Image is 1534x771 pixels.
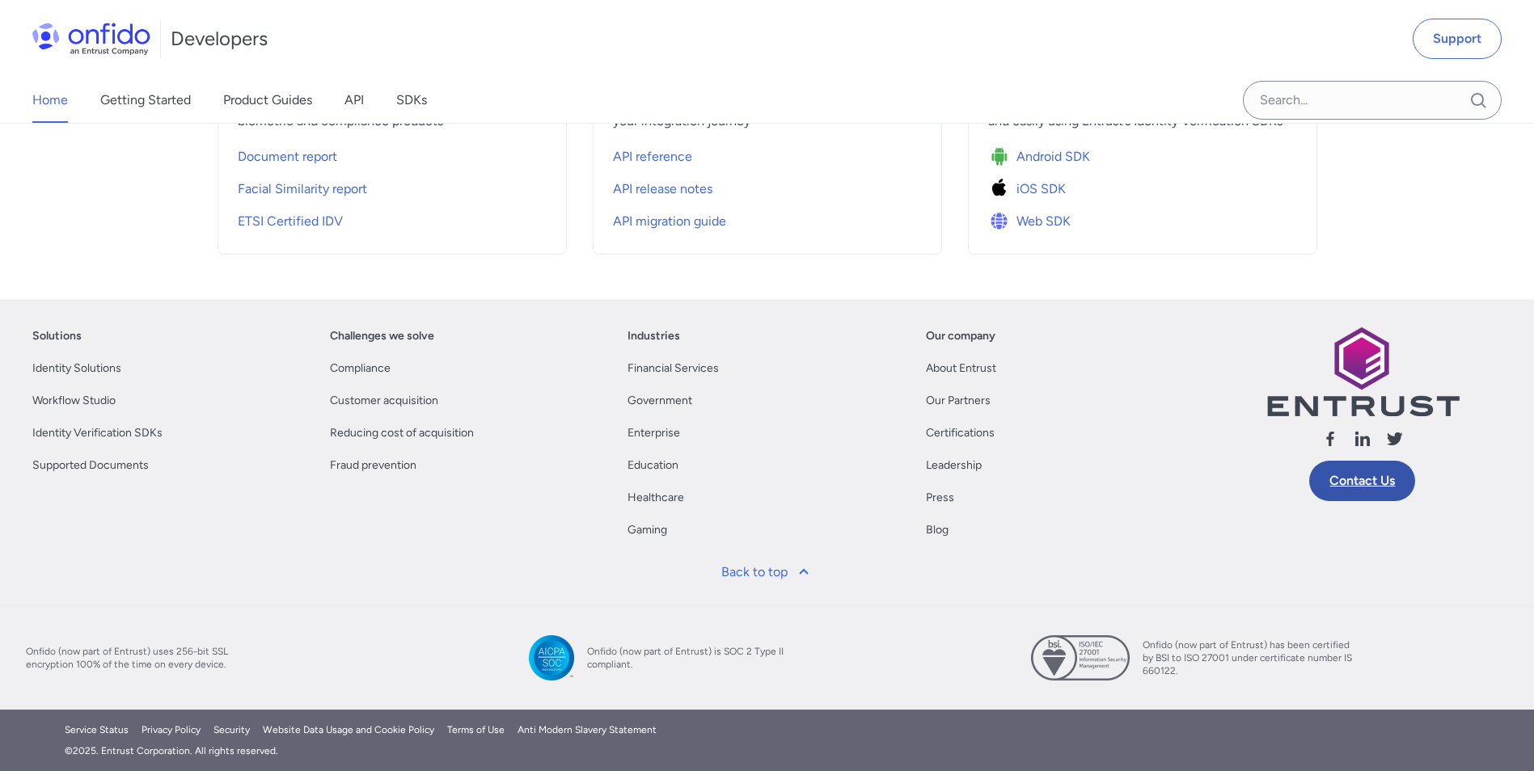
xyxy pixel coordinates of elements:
[926,423,995,443] a: Certifications
[330,456,416,475] a: Fraud prevention
[32,78,68,123] a: Home
[926,391,991,411] a: Our Partners
[926,359,996,378] a: About Entrust
[263,723,434,737] a: Website Data Usage and Cookie Policy
[613,179,712,199] span: API release notes
[628,488,684,508] a: Healthcare
[1143,638,1353,677] span: Onfido (now part of Entrust) has been certified by BSI to ISO 27001 under certificate number IS 6...
[613,170,922,202] a: API release notes
[613,147,692,166] span: API reference
[1309,461,1415,501] a: Contact Us
[1385,429,1405,454] a: Follow us X (Twitter)
[65,723,129,737] a: Service Status
[529,635,574,680] img: SOC 2 Type II compliant
[628,391,692,411] a: Government
[1016,179,1066,199] span: iOS SDK
[238,212,343,231] span: ETSI Certified IDV
[213,723,250,737] a: Security
[613,212,726,231] span: API migration guide
[712,553,823,592] a: Back to top
[32,23,150,55] img: Onfido Logo
[1353,429,1372,449] svg: Follow us linkedin
[330,423,474,443] a: Reducing cost of acquisition
[447,723,505,737] a: Terms of Use
[26,645,236,671] span: Onfido (now part of Entrust) uses 256-bit SSL encryption 100% of the time on every device.
[344,78,364,123] a: API
[1353,429,1372,454] a: Follow us linkedin
[171,26,268,52] h1: Developers
[1321,429,1340,454] a: Follow us facebook
[988,178,1016,200] img: Icon iOS SDK
[32,423,163,443] a: Identity Verification SDKs
[330,391,438,411] a: Customer acquisition
[238,170,547,202] a: Facial Similarity report
[613,137,922,170] a: API reference
[1266,327,1460,416] img: Entrust logo
[628,456,678,475] a: Education
[223,78,312,123] a: Product Guides
[926,327,995,346] a: Our company
[238,147,337,166] span: Document report
[238,137,547,170] a: Document report
[1243,81,1502,120] input: Onfido search input field
[988,202,1297,234] a: Icon Web SDKWeb SDK
[1031,635,1130,680] img: ISO 27001 certified
[518,723,657,737] a: Anti Modern Slavery Statement
[1016,212,1071,231] span: Web SDK
[32,359,121,378] a: Identity Solutions
[32,456,149,475] a: Supported Documents
[926,520,949,540] a: Blog
[1016,147,1090,166] span: Android SDK
[32,391,116,411] a: Workflow Studio
[628,359,719,378] a: Financial Services
[330,359,391,378] a: Compliance
[65,744,1469,758] div: © 2025 . Entrust Corporation. All rights reserved.
[100,78,191,123] a: Getting Started
[587,645,797,671] span: Onfido (now part of Entrust) is SOC 2 Type II compliant.
[988,137,1297,170] a: Icon Android SDKAndroid SDK
[988,210,1016,233] img: Icon Web SDK
[1321,429,1340,449] svg: Follow us facebook
[32,327,82,346] a: Solutions
[926,488,954,508] a: Press
[988,170,1297,202] a: Icon iOS SDKiOS SDK
[330,327,434,346] a: Challenges we solve
[1385,429,1405,449] svg: Follow us X (Twitter)
[628,423,680,443] a: Enterprise
[1413,19,1502,59] a: Support
[238,202,547,234] a: ETSI Certified IDV
[238,179,367,199] span: Facial Similarity report
[628,327,680,346] a: Industries
[396,78,427,123] a: SDKs
[142,723,201,737] a: Privacy Policy
[613,202,922,234] a: API migration guide
[628,520,667,540] a: Gaming
[926,456,982,475] a: Leadership
[988,145,1016,168] img: Icon Android SDK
